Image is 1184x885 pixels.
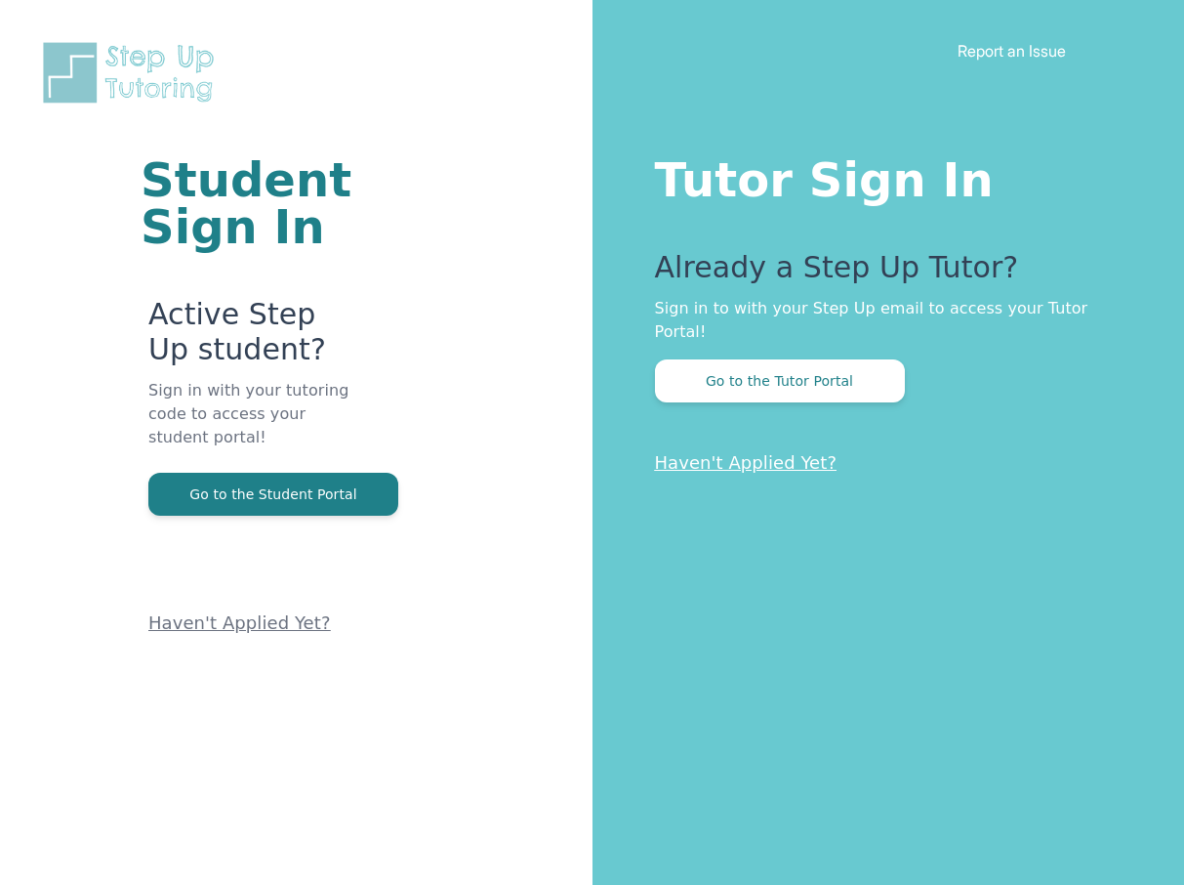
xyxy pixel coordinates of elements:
[148,473,398,516] button: Go to the Student Portal
[655,148,1107,203] h1: Tutor Sign In
[655,371,905,390] a: Go to the Tutor Portal
[655,452,837,473] a: Haven't Applied Yet?
[655,359,905,402] button: Go to the Tutor Portal
[655,250,1107,297] p: Already a Step Up Tutor?
[148,297,358,379] p: Active Step Up student?
[655,297,1107,344] p: Sign in to with your Step Up email to access your Tutor Portal!
[148,485,398,503] a: Go to the Student Portal
[148,379,358,473] p: Sign in with your tutoring code to access your student portal!
[958,41,1066,61] a: Report an Issue
[148,612,331,633] a: Haven't Applied Yet?
[141,156,358,250] h1: Student Sign In
[39,39,226,106] img: Step Up Tutoring horizontal logo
